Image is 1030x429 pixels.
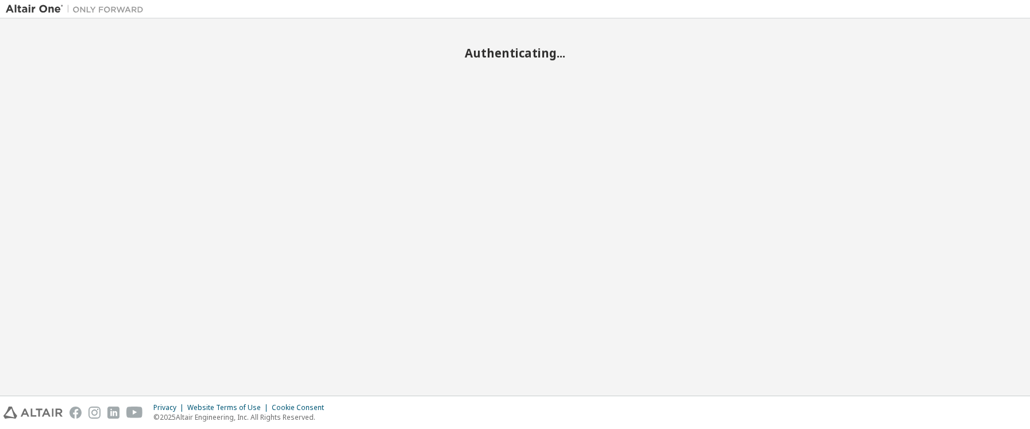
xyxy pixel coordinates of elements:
[3,407,63,419] img: altair_logo.svg
[107,407,119,419] img: linkedin.svg
[126,407,143,419] img: youtube.svg
[153,412,331,422] p: © 2025 Altair Engineering, Inc. All Rights Reserved.
[153,403,187,412] div: Privacy
[6,3,149,15] img: Altair One
[88,407,101,419] img: instagram.svg
[70,407,82,419] img: facebook.svg
[6,45,1024,60] h2: Authenticating...
[187,403,272,412] div: Website Terms of Use
[272,403,331,412] div: Cookie Consent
